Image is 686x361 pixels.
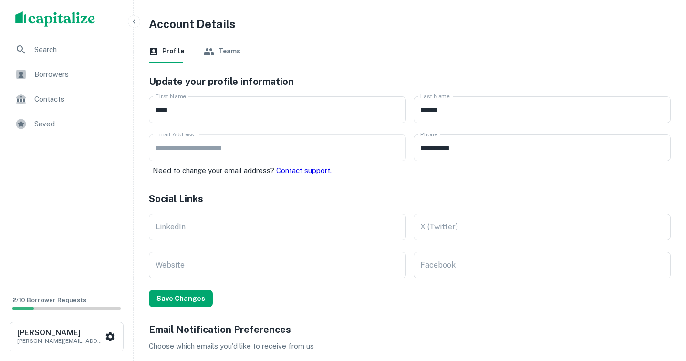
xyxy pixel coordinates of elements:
h5: Update your profile information [149,74,671,89]
a: Borrowers [8,63,125,86]
button: Teams [203,40,240,63]
img: capitalize-logo.png [15,11,95,27]
h5: Social Links [149,192,671,206]
p: Choose which emails you'd like to receive from us [149,340,671,352]
label: First Name [156,92,186,100]
button: [PERSON_NAME][PERSON_NAME][EMAIL_ADDRESS][DOMAIN_NAME] [10,322,124,351]
a: Contacts [8,88,125,111]
span: 2 / 10 Borrower Requests [12,297,86,304]
h5: Email Notification Preferences [149,322,671,337]
p: Need to change your email address? [153,165,406,176]
a: Search [8,38,125,61]
a: Contact support. [276,166,332,175]
h6: [PERSON_NAME] [17,329,103,337]
a: Saved [8,113,125,135]
h4: Account Details [149,15,671,32]
p: [PERSON_NAME][EMAIL_ADDRESS][DOMAIN_NAME] [17,337,103,345]
button: Save Changes [149,290,213,307]
label: Email Address [156,130,194,138]
span: Search [34,44,120,55]
label: Phone [420,130,437,138]
span: Saved [34,118,120,130]
span: Contacts [34,93,120,105]
button: Profile [149,40,184,63]
label: Last Name [420,92,450,100]
span: Borrowers [34,69,120,80]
